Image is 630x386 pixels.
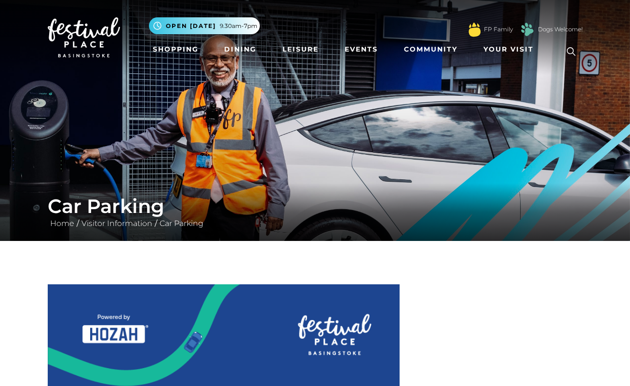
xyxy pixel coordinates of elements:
a: Dogs Welcome! [538,25,583,34]
img: Festival Place Logo [48,17,120,58]
a: Visitor Information [79,219,155,228]
a: Home [48,219,77,228]
a: Dining [220,40,260,58]
a: Your Visit [480,40,542,58]
h1: Car Parking [48,195,583,218]
a: Events [341,40,382,58]
span: Open [DATE] [166,22,216,30]
span: Your Visit [483,44,534,54]
a: FP Family [484,25,513,34]
a: Car Parking [157,219,206,228]
span: 9.30am-7pm [220,22,257,30]
a: Leisure [279,40,322,58]
div: / / [40,195,590,229]
a: Shopping [149,40,202,58]
a: Community [400,40,461,58]
button: Open [DATE] 9.30am-7pm [149,17,260,34]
